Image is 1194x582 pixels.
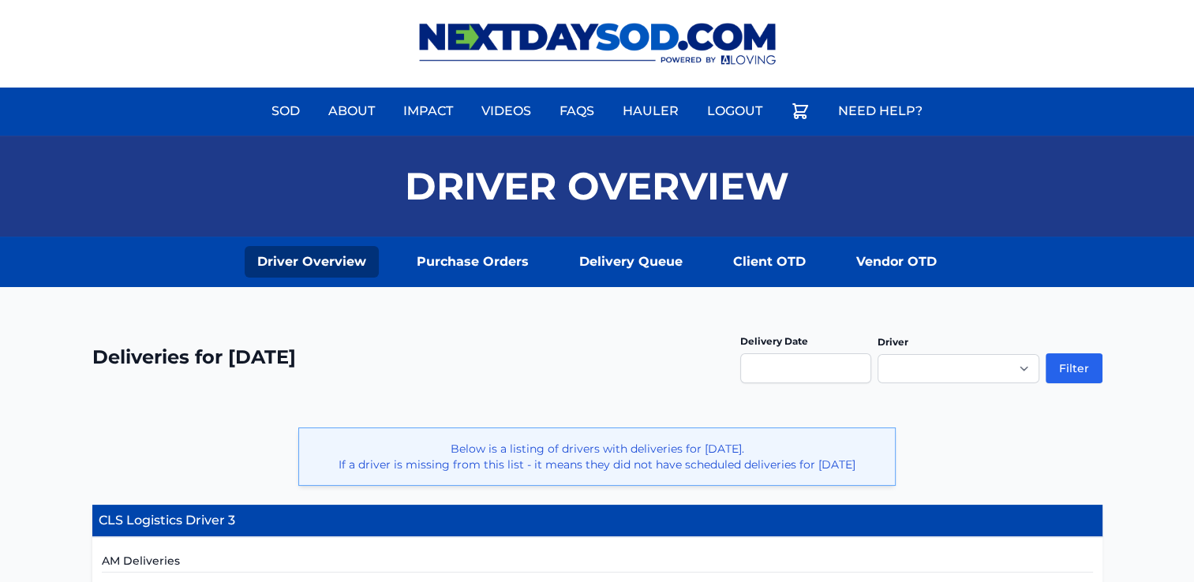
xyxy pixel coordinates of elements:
button: Filter [1046,353,1102,383]
a: Driver Overview [245,246,379,278]
a: Logout [698,92,772,130]
label: Driver [878,336,908,348]
label: Delivery Date [740,335,808,347]
a: Purchase Orders [404,246,541,278]
h1: Driver Overview [405,167,789,205]
a: Need Help? [829,92,932,130]
h5: AM Deliveries [102,553,1093,573]
a: Hauler [613,92,688,130]
a: Vendor OTD [844,246,949,278]
a: Sod [262,92,309,130]
a: Client OTD [721,246,818,278]
h2: Deliveries for [DATE] [92,345,296,370]
a: Impact [394,92,462,130]
a: About [319,92,384,130]
a: Videos [472,92,541,130]
a: FAQs [550,92,604,130]
h4: CLS Logistics Driver 3 [92,505,1102,537]
p: Below is a listing of drivers with deliveries for [DATE]. If a driver is missing from this list -... [312,441,882,472]
a: Delivery Queue [567,246,695,278]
